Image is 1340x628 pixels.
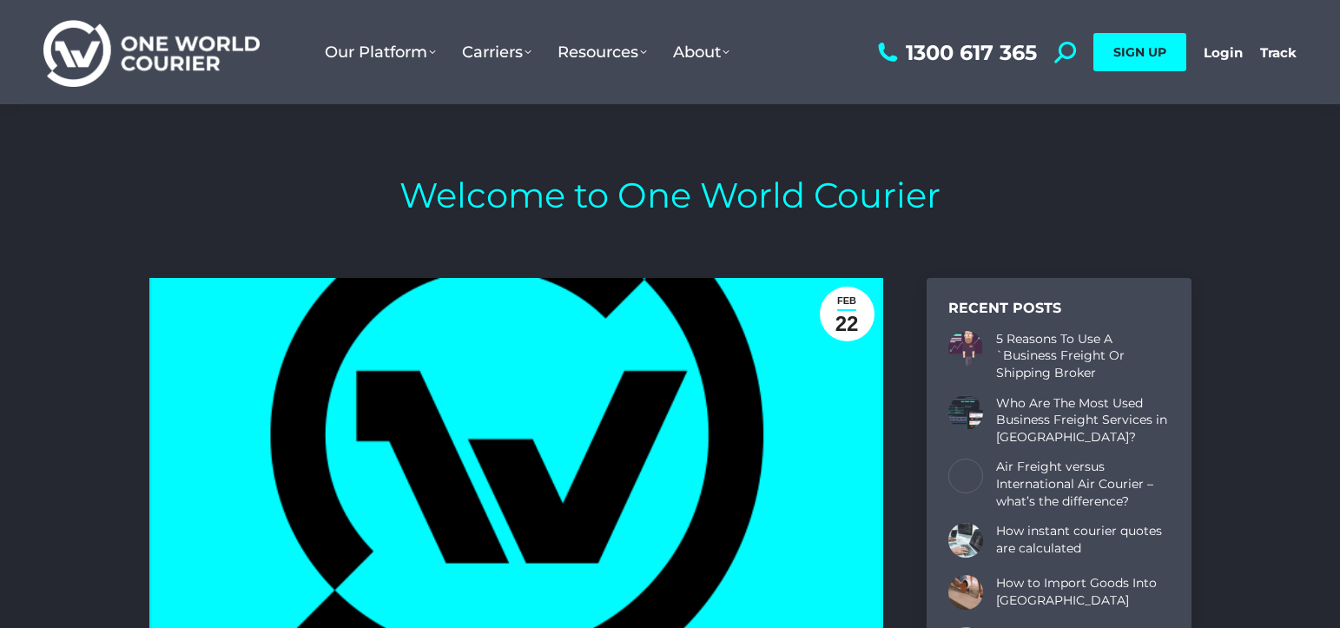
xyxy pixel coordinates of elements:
span: Feb [837,293,856,309]
a: Our Platform [312,25,449,79]
a: Post image [948,459,983,493]
div: Recent Posts [948,300,1170,318]
a: Feb22 [820,287,875,341]
a: How instant courier quotes are calculated [996,523,1170,557]
span: 22 [835,311,859,336]
a: How to Import Goods Into [GEOGRAPHIC_DATA] [996,575,1170,609]
a: Post image [948,331,983,366]
a: Track [1260,44,1297,61]
a: Post image [948,575,983,610]
a: Post image [948,395,983,430]
a: Carriers [449,25,545,79]
a: 5 Reasons To Use A `Business Freight Or Shipping Broker [996,331,1170,382]
a: SIGN UP [1093,33,1186,71]
span: Resources [558,43,647,62]
a: About [660,25,743,79]
span: Carriers [462,43,531,62]
h1: Welcome to One World Courier [399,174,941,217]
a: Air Freight versus International Air Courier – what’s the difference? [996,459,1170,510]
span: SIGN UP [1113,44,1166,60]
a: 1300 617 365 [874,42,1037,63]
a: Login [1204,44,1243,61]
img: One World Courier [43,17,260,88]
a: Resources [545,25,660,79]
span: Our Platform [325,43,436,62]
span: About [673,43,729,62]
a: Who Are The Most Used Business Freight Services in [GEOGRAPHIC_DATA]? [996,395,1170,446]
a: Post image [948,523,983,558]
